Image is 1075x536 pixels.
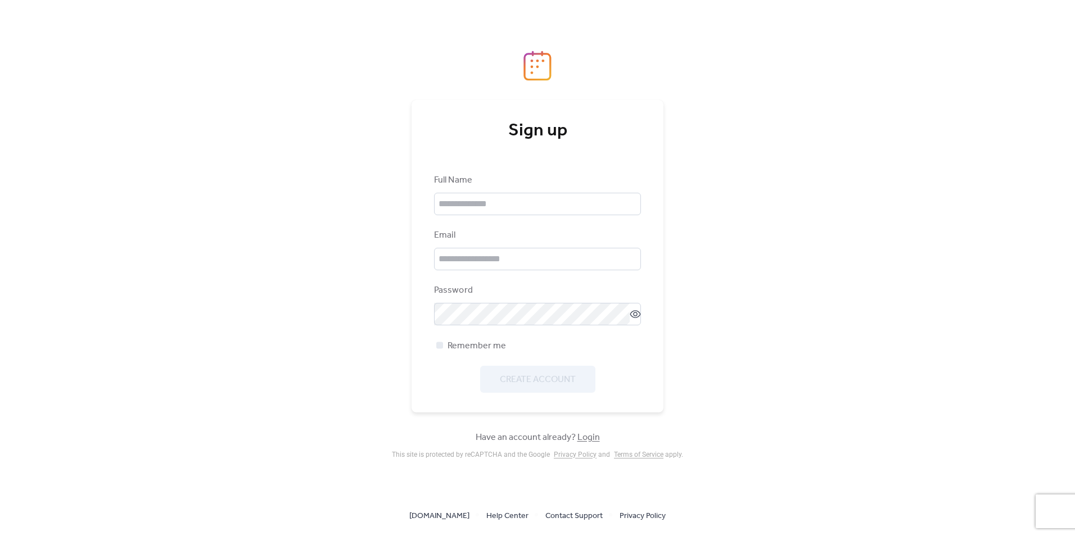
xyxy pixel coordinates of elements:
[620,508,666,523] a: Privacy Policy
[476,431,600,444] span: Have an account already?
[486,510,529,523] span: Help Center
[409,510,469,523] span: [DOMAIN_NAME]
[545,508,603,523] a: Contact Support
[409,508,469,523] a: [DOMAIN_NAME]
[434,284,639,297] div: Password
[523,51,552,81] img: logo
[577,429,600,446] a: Login
[545,510,603,523] span: Contact Support
[614,451,663,458] a: Terms of Service
[554,451,597,458] a: Privacy Policy
[392,451,683,458] div: This site is protected by reCAPTCHA and the Google and apply .
[620,510,666,523] span: Privacy Policy
[434,174,639,187] div: Full Name
[434,120,641,142] div: Sign up
[448,339,506,353] span: Remember me
[434,229,639,242] div: Email
[486,508,529,523] a: Help Center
